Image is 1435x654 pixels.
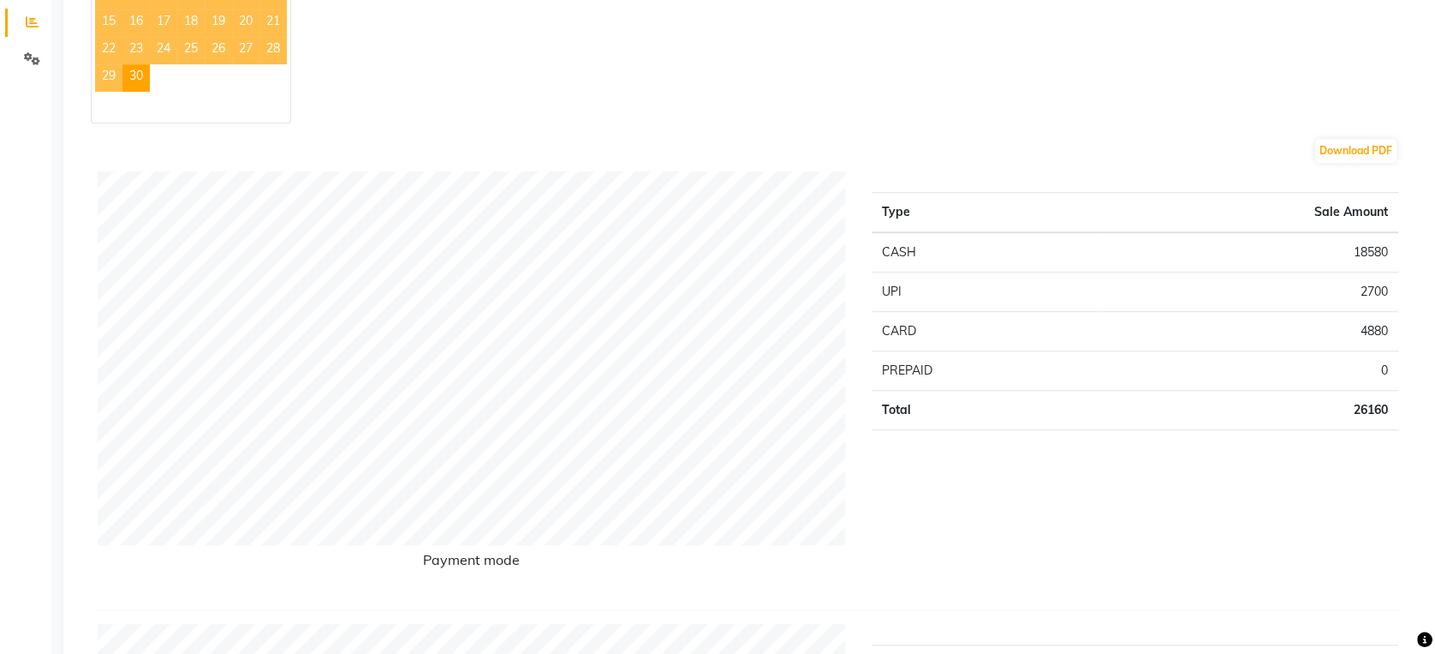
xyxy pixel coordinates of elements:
[1098,312,1398,351] td: 4880
[205,37,232,64] span: 26
[95,9,122,37] div: Monday, September 15, 2025
[259,37,287,64] span: 28
[1098,232,1398,273] td: 18580
[150,37,177,64] div: Wednesday, September 24, 2025
[95,37,122,64] div: Monday, September 22, 2025
[232,9,259,37] span: 20
[122,37,150,64] span: 23
[1098,351,1398,391] td: 0
[205,9,232,37] div: Friday, September 19, 2025
[95,64,122,92] span: 29
[872,312,1099,351] td: CARD
[122,9,150,37] div: Tuesday, September 16, 2025
[205,37,232,64] div: Friday, September 26, 2025
[95,37,122,64] span: 22
[122,37,150,64] div: Tuesday, September 23, 2025
[150,9,177,37] span: 17
[95,9,122,37] span: 15
[872,232,1099,273] td: CASH
[1098,391,1398,430] td: 26160
[232,37,259,64] div: Saturday, September 27, 2025
[205,9,232,37] span: 19
[259,37,287,64] div: Sunday, September 28, 2025
[177,37,205,64] div: Thursday, September 25, 2025
[259,9,287,37] div: Sunday, September 21, 2025
[872,391,1099,430] td: Total
[122,9,150,37] span: 16
[232,9,259,37] div: Saturday, September 20, 2025
[122,64,150,92] div: Tuesday, September 30, 2025
[95,64,122,92] div: Monday, September 29, 2025
[122,64,150,92] span: 30
[177,9,205,37] span: 18
[1098,273,1398,312] td: 2700
[232,37,259,64] span: 27
[872,273,1099,312] td: UPI
[1315,139,1396,163] button: Download PDF
[1098,193,1398,233] th: Sale Amount
[150,9,177,37] div: Wednesday, September 17, 2025
[150,37,177,64] span: 24
[872,351,1099,391] td: PREPAID
[259,9,287,37] span: 21
[98,552,846,575] h6: Payment mode
[177,9,205,37] div: Thursday, September 18, 2025
[177,37,205,64] span: 25
[872,193,1099,233] th: Type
